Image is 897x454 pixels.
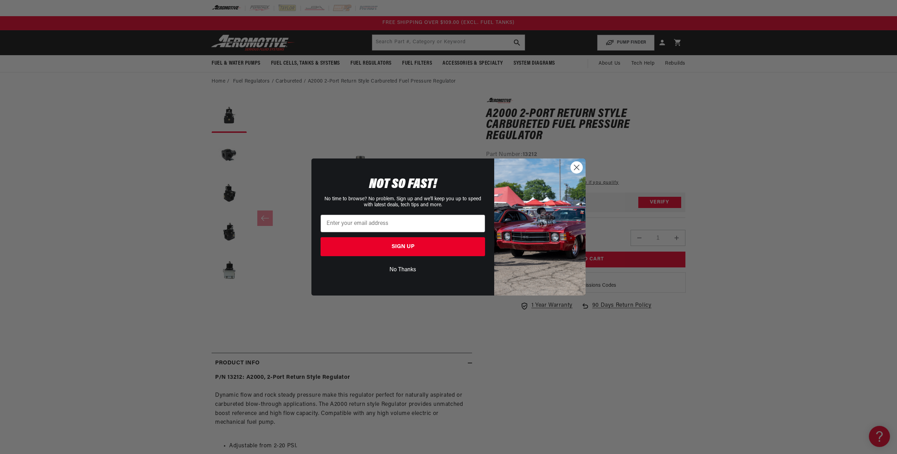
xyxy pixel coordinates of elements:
button: Close dialog [570,161,583,174]
button: SIGN UP [321,237,485,256]
span: NOT SO FAST! [369,177,437,192]
button: No Thanks [321,263,485,277]
input: Enter your email address [321,215,485,232]
span: No time to browse? No problem. Sign up and we'll keep you up to speed with latest deals, tech tip... [324,196,481,208]
img: 85cdd541-2605-488b-b08c-a5ee7b438a35.jpeg [494,158,586,296]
